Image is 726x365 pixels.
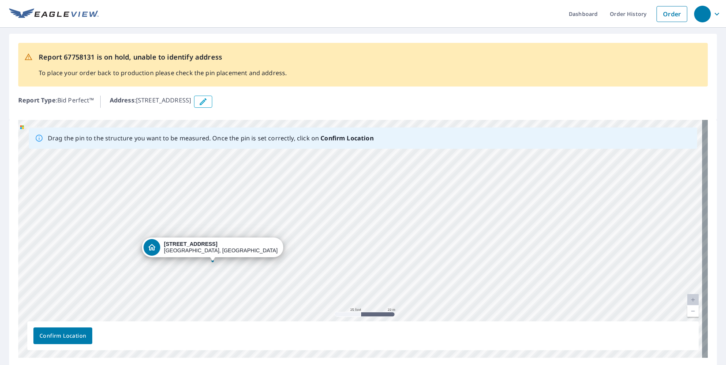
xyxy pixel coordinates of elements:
[39,331,86,341] span: Confirm Location
[687,294,699,305] a: Current Level 20, Zoom In Disabled
[320,134,373,142] b: Confirm Location
[39,52,287,62] p: Report 67758131 is on hold, unable to identify address
[687,305,699,317] a: Current Level 20, Zoom Out
[110,96,134,104] b: Address
[48,134,374,143] p: Drag the pin to the structure you want to be measured. Once the pin is set correctly, click on
[164,241,278,254] div: [GEOGRAPHIC_DATA], [GEOGRAPHIC_DATA] 43324
[657,6,687,22] a: Order
[18,96,94,108] p: : Bid Perfect™
[164,241,218,247] strong: [STREET_ADDRESS]
[18,96,56,104] b: Report Type
[33,327,92,344] button: Confirm Location
[142,238,283,261] div: Dropped pin, building 1, Residential property, 10960 Seminole Shore Dr Huntsville, OH 43324
[39,68,287,77] p: To place your order back to production please check the pin placement and address.
[110,96,191,108] p: : [STREET_ADDRESS]
[9,8,99,20] img: EV Logo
